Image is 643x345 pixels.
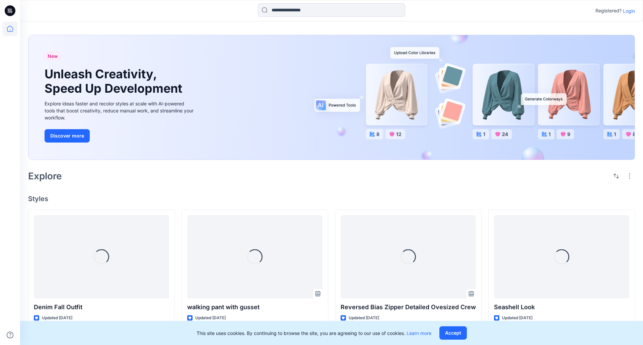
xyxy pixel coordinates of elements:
[28,195,635,203] h4: Styles
[28,171,62,181] h2: Explore
[34,303,169,312] p: Denim Fall Outfit
[439,326,467,340] button: Accept
[45,67,185,96] h1: Unleash Creativity, Speed Up Development
[623,7,635,14] p: Login
[45,129,195,143] a: Discover more
[187,303,323,312] p: walking pant with gusset
[349,315,379,322] p: Updated [DATE]
[595,7,622,15] p: Registered?
[42,315,72,322] p: Updated [DATE]
[197,330,431,337] p: This site uses cookies. By continuing to browse the site, you are agreeing to our use of cookies.
[48,52,58,60] span: New
[494,303,629,312] p: Seashell Look
[341,303,476,312] p: Reversed Bias Zipper Detailed Ovesized Crew
[502,315,532,322] p: Updated [DATE]
[45,100,195,121] div: Explore ideas faster and recolor styles at scale with AI-powered tools that boost creativity, red...
[407,330,431,336] a: Learn more
[45,129,90,143] button: Discover more
[195,315,226,322] p: Updated [DATE]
